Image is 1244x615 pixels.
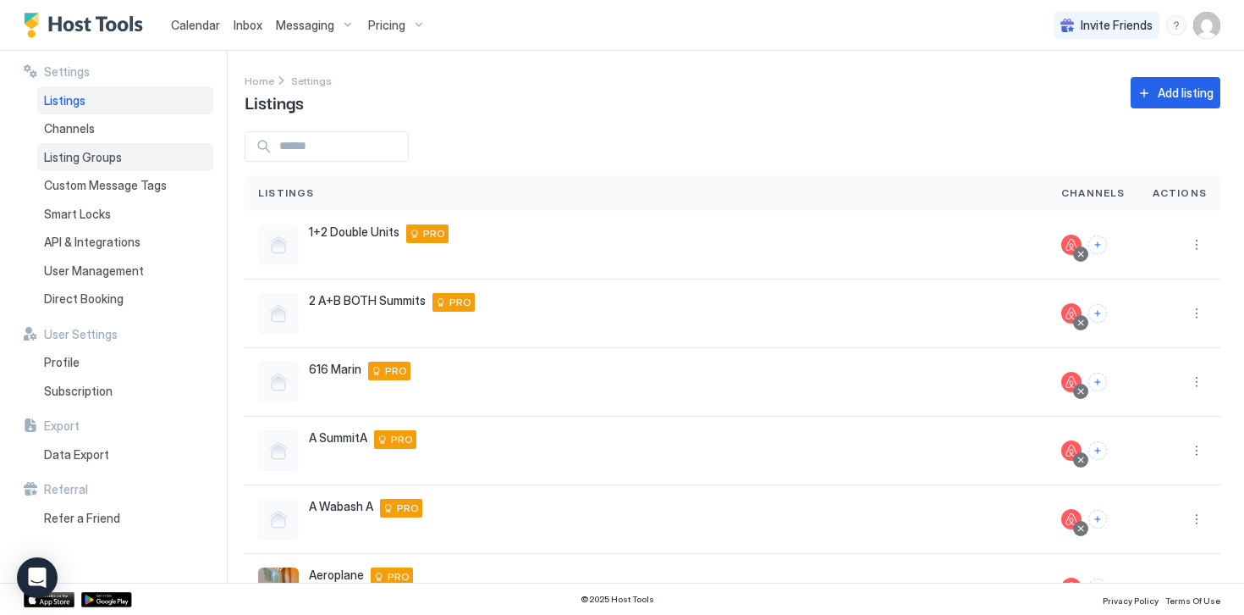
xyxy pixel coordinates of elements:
[309,499,373,514] span: A Wabash A
[1193,12,1220,39] div: User profile
[245,75,274,87] span: Home
[258,186,315,201] span: Listings
[81,592,132,607] a: Google Play Store
[1165,596,1220,606] span: Terms Of Use
[37,377,213,406] a: Subscription
[37,257,213,285] a: User Management
[44,150,122,165] span: Listing Groups
[44,207,111,222] span: Smart Locks
[1186,578,1207,598] button: More options
[44,418,80,434] span: Export
[44,235,140,250] span: API & Integrations
[1103,590,1159,608] a: Privacy Policy
[44,291,124,307] span: Direct Booking
[1153,186,1207,201] span: Actions
[291,71,332,89] a: Settings
[245,71,274,89] a: Home
[1166,15,1186,36] div: menu
[449,295,471,310] span: PRO
[1088,441,1107,460] button: Connect channels
[1088,510,1107,529] button: Connect channels
[1088,304,1107,323] button: Connect channels
[37,171,213,200] a: Custom Message Tags
[309,224,399,240] span: 1+2 Double Units
[44,121,95,136] span: Channels
[44,482,88,497] span: Referral
[37,440,213,469] a: Data Export
[368,18,405,33] span: Pricing
[1088,579,1107,597] button: Connect channels
[272,132,408,161] input: Input Field
[37,285,213,313] a: Direct Booking
[291,71,332,89] div: Breadcrumb
[44,511,120,526] span: Refer a Friend
[1165,590,1220,608] a: Terms Of Use
[309,568,364,583] span: Aeroplane
[309,293,426,308] span: 2 A+B BOTH Summits
[397,501,419,516] span: PRO
[44,447,109,463] span: Data Export
[1186,440,1207,461] button: More options
[171,18,220,32] span: Calendar
[245,89,304,114] span: Listings
[1186,372,1207,392] button: More options
[388,569,410,585] span: PRO
[1131,77,1220,108] button: Add listing
[1186,235,1207,255] button: More options
[37,143,213,172] a: Listing Groups
[1186,509,1207,529] button: More options
[44,178,167,193] span: Custom Message Tags
[37,228,213,257] a: API & Integrations
[234,16,262,34] a: Inbox
[1186,440,1207,461] div: menu
[24,13,151,38] a: Host Tools Logo
[1103,596,1159,606] span: Privacy Policy
[1186,509,1207,529] div: menu
[291,75,332,87] span: Settings
[37,114,213,143] a: Channels
[245,71,274,89] div: Breadcrumb
[44,327,118,342] span: User Settings
[1186,372,1207,392] div: menu
[37,200,213,229] a: Smart Locks
[37,348,213,377] a: Profile
[1081,18,1153,33] span: Invite Friends
[44,384,113,399] span: Subscription
[385,363,407,379] span: PRO
[17,557,58,598] div: Open Intercom Messenger
[581,594,654,605] span: © 2025 Host Tools
[1186,303,1207,324] div: menu
[1186,303,1207,324] button: More options
[44,355,80,370] span: Profile
[391,432,413,447] span: PRO
[44,263,144,279] span: User Management
[171,16,220,34] a: Calendar
[37,86,213,115] a: Listings
[1061,186,1126,201] span: Channels
[44,93,85,108] span: Listings
[1158,84,1214,102] div: Add listing
[1088,373,1107,391] button: Connect channels
[258,568,299,608] div: listing image
[1186,578,1207,598] div: menu
[309,430,367,446] span: A SummitA
[37,504,213,533] a: Refer a Friend
[276,18,334,33] span: Messaging
[309,362,361,377] span: 616 Marin
[44,64,90,80] span: Settings
[1186,235,1207,255] div: menu
[234,18,262,32] span: Inbox
[423,226,445,241] span: PRO
[24,592,74,607] a: App Store
[1088,235,1107,254] button: Connect channels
